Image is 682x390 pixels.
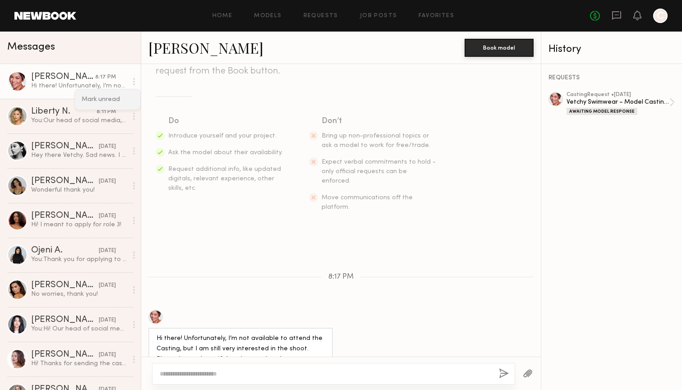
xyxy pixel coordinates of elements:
[31,107,97,116] div: Liberty N.
[360,13,397,19] a: Job Posts
[31,142,99,151] div: [PERSON_NAME]
[31,73,95,82] div: [PERSON_NAME]
[7,42,55,52] span: Messages
[31,177,99,186] div: [PERSON_NAME]
[99,177,116,186] div: [DATE]
[31,116,127,125] div: You: Our head of social media, who is handling this casting and photoshoot, is currently out of o...
[31,82,127,90] div: Hi there! Unfortunately, I’m not available to attend the Casting, but I am still very interested ...
[168,115,284,128] div: Do
[322,133,430,148] span: Bring up non-professional topics or ask a model to work for free/trade.
[567,92,675,115] a: castingRequest •[DATE]Vetchy Swimwear – Model Casting CallAwaiting Model Response
[31,151,127,160] div: Hey there Vetchy. Sad news. I had a booking this week. I would have been. Yet it got pushed back....
[212,13,233,19] a: Home
[148,38,263,57] a: [PERSON_NAME]
[31,350,99,359] div: [PERSON_NAME]
[99,212,116,220] div: [DATE]
[31,290,127,298] div: No worries, thank you!
[328,273,354,281] span: 8:17 PM
[465,43,534,51] a: Book model
[567,98,669,106] div: Vetchy Swimwear – Model Casting Call
[31,281,99,290] div: [PERSON_NAME]
[653,9,668,23] a: C
[31,186,127,194] div: Wonderful thank you!
[157,334,325,375] div: Hi there! Unfortunately, I’m not available to attend the Casting, but I am still very interested ...
[31,220,127,229] div: Hi! I meant to apply for role 3!
[31,211,99,220] div: [PERSON_NAME]
[567,108,637,115] div: Awaiting Model Response
[548,75,675,81] div: REQUESTS
[31,255,127,264] div: You: Thank you for applying to [PERSON_NAME]’s upcoming casting and photoshoot! We are currently ...
[304,13,338,19] a: Requests
[99,142,116,151] div: [DATE]
[99,247,116,255] div: [DATE]
[97,108,116,116] div: 8:11 PM
[95,73,116,82] div: 8:17 PM
[419,13,454,19] a: Favorites
[465,39,534,57] button: Book model
[254,13,281,19] a: Models
[548,44,675,55] div: History
[168,166,281,191] span: Request additional info, like updated digitals, relevant experience, other skills, etc.
[99,316,116,325] div: [DATE]
[168,150,283,156] span: Ask the model about their availability.
[31,316,99,325] div: [PERSON_NAME]
[75,89,140,110] div: Mark unread
[168,133,276,139] span: Introduce yourself and your project.
[31,359,127,368] div: Hi! Thanks for sending the casting request! I just checked out Vetchy’s website and it looks like...
[322,115,437,128] div: Don’t
[99,351,116,359] div: [DATE]
[31,325,127,333] div: You: Hi! Our head of social media, who is handling this casting and photoshoot, is currently out ...
[567,92,669,98] div: casting Request • [DATE]
[322,159,436,184] span: Expect verbal commitments to hold - only official requests can be enforced.
[99,281,116,290] div: [DATE]
[31,246,99,255] div: Ojeni A.
[322,195,413,210] span: Move communications off the platform.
